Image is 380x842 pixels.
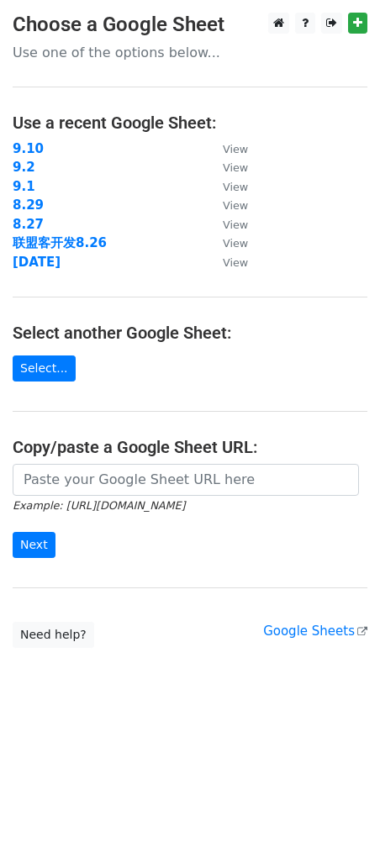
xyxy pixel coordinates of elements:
[223,237,248,250] small: View
[13,235,107,250] a: 联盟客开发8.26
[206,235,248,250] a: View
[206,160,248,175] a: View
[223,218,248,231] small: View
[223,181,248,193] small: View
[13,197,44,213] a: 8.29
[13,355,76,382] a: Select...
[13,437,367,457] h4: Copy/paste a Google Sheet URL:
[13,44,367,61] p: Use one of the options below...
[223,143,248,155] small: View
[206,197,248,213] a: View
[13,464,359,496] input: Paste your Google Sheet URL here
[223,256,248,269] small: View
[263,624,367,639] a: Google Sheets
[13,323,367,343] h4: Select another Google Sheet:
[13,622,94,648] a: Need help?
[223,161,248,174] small: View
[13,217,44,232] a: 8.27
[223,199,248,212] small: View
[13,255,61,270] a: [DATE]
[206,255,248,270] a: View
[206,217,248,232] a: View
[206,141,248,156] a: View
[13,499,185,512] small: Example: [URL][DOMAIN_NAME]
[13,141,44,156] a: 9.10
[13,532,55,558] input: Next
[13,113,367,133] h4: Use a recent Google Sheet:
[206,179,248,194] a: View
[13,160,35,175] a: 9.2
[13,179,35,194] a: 9.1
[13,13,367,37] h3: Choose a Google Sheet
